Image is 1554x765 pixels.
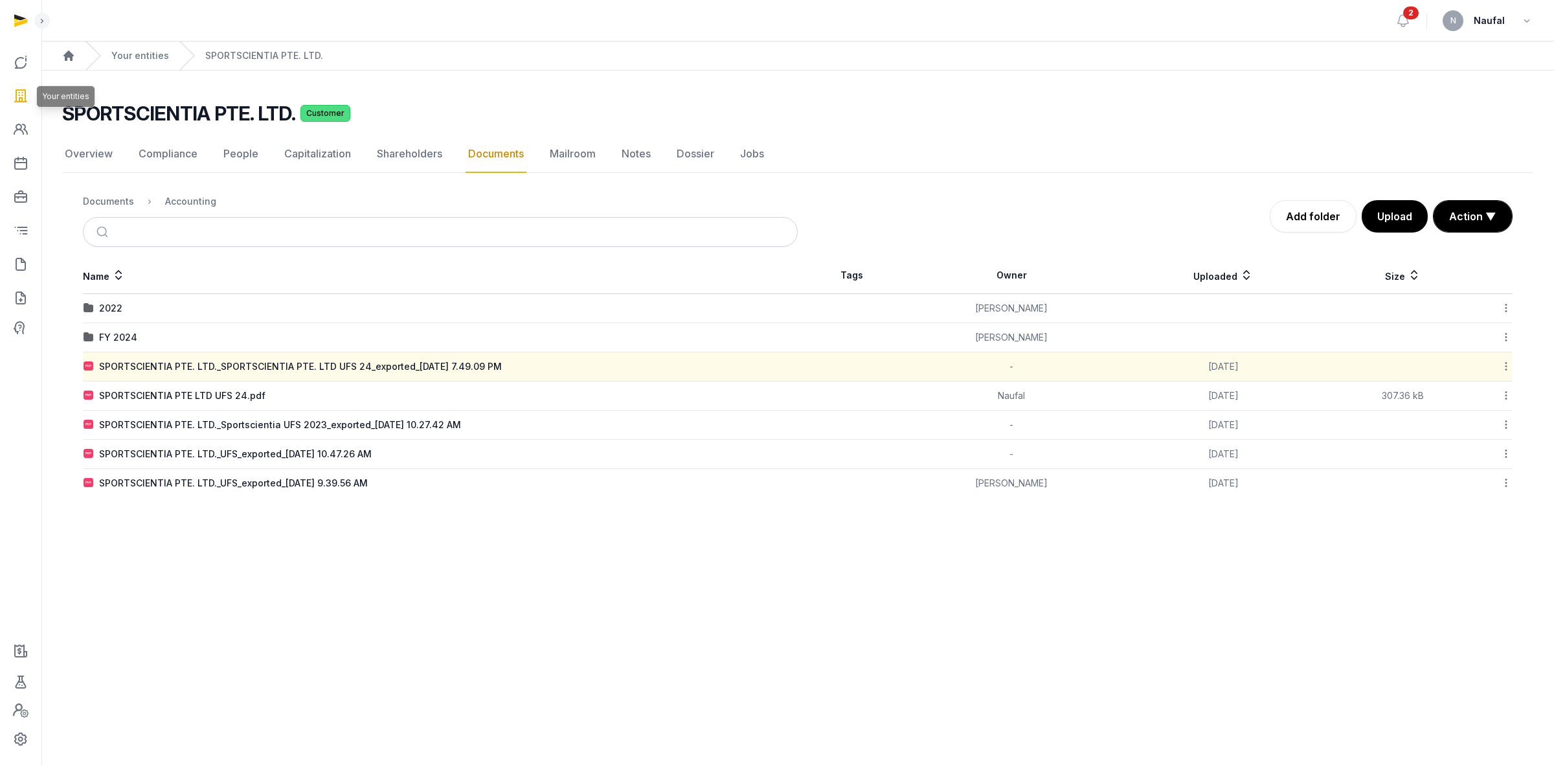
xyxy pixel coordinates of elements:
[99,477,368,490] div: SPORTSCIENTIA PTE. LTD._UFS_exported_[DATE] 9.39.56 AM
[282,135,354,173] a: Capitalization
[99,389,265,402] div: SPORTSCIENTIA PTE LTD UFS 24.pdf
[1208,390,1239,401] span: [DATE]
[1434,201,1512,232] button: Action ▼
[906,440,1116,469] td: -
[1450,17,1456,25] span: N
[1403,6,1419,19] span: 2
[466,135,526,173] a: Documents
[1330,382,1476,411] td: 307.36 kB
[906,469,1116,498] td: [PERSON_NAME]
[84,420,94,430] img: pdf.svg
[619,135,653,173] a: Notes
[99,331,137,344] div: FY 2024
[674,135,717,173] a: Dossier
[906,411,1116,440] td: -
[84,361,94,372] img: pdf.svg
[83,257,798,294] th: Name
[221,135,261,173] a: People
[906,382,1116,411] td: Naufal
[89,218,119,246] button: Submit
[1208,361,1239,372] span: [DATE]
[41,41,1554,71] nav: Breadcrumb
[83,195,134,208] div: Documents
[1116,257,1330,294] th: Uploaded
[374,135,445,173] a: Shareholders
[205,49,323,62] a: SPORTSCIENTIA PTE. LTD.
[1362,200,1428,233] button: Upload
[62,135,115,173] a: Overview
[99,302,122,315] div: 2022
[42,91,89,102] span: Your entities
[99,418,461,431] div: SPORTSCIENTIA PTE. LTD._Sportscientia UFS 2023_exported_[DATE] 10.27.42 AM
[1208,419,1239,430] span: [DATE]
[84,303,94,314] img: folder.svg
[84,332,94,343] img: folder.svg
[165,195,216,208] div: Accounting
[136,135,200,173] a: Compliance
[99,448,372,461] div: SPORTSCIENTIA PTE. LTD._UFS_exported_[DATE] 10.47.26 AM
[906,323,1116,352] td: [PERSON_NAME]
[1474,13,1505,29] span: Naufal
[1270,200,1357,233] a: Add folder
[84,449,94,459] img: pdf.svg
[62,135,1533,173] nav: Tabs
[99,360,502,373] div: SPORTSCIENTIA PTE. LTD._SPORTSCIENTIA PTE. LTD UFS 24_exported_[DATE] 7.49.09 PM
[798,257,906,294] th: Tags
[738,135,767,173] a: Jobs
[547,135,598,173] a: Mailroom
[906,294,1116,323] td: [PERSON_NAME]
[84,391,94,401] img: pdf.svg
[300,105,350,122] span: Customer
[83,186,798,217] nav: Breadcrumb
[84,478,94,488] img: pdf.svg
[906,352,1116,382] td: -
[111,49,169,62] a: Your entities
[1208,477,1239,488] span: [DATE]
[1443,10,1463,31] button: N
[62,102,295,125] h2: SPORTSCIENTIA PTE. LTD.
[1330,257,1476,294] th: Size
[906,257,1116,294] th: Owner
[1208,448,1239,459] span: [DATE]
